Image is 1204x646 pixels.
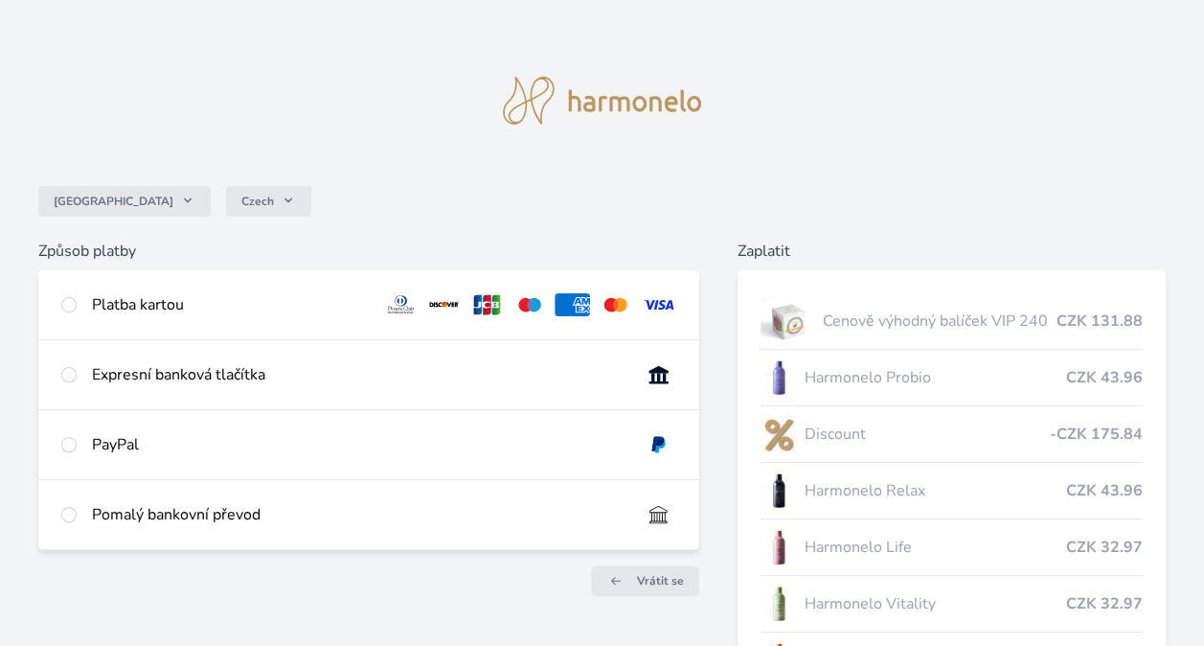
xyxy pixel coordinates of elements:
[555,293,590,316] img: amex.svg
[38,186,211,217] button: [GEOGRAPHIC_DATA]
[637,573,684,588] span: Vrátit se
[738,240,1166,263] h6: Zaplatit
[1066,479,1143,502] span: CZK 43.96
[823,310,1056,333] span: Cenově výhodný balíček VIP 240
[92,503,625,526] div: Pomalý bankovní převod
[226,186,311,217] button: Czech
[92,293,368,316] div: Platba kartou
[805,592,1066,615] span: Harmonelo Vitality
[241,194,274,209] span: Czech
[598,293,633,316] img: mc.svg
[512,293,548,316] img: maestro.svg
[1066,366,1143,389] span: CZK 43.96
[761,467,797,515] img: CLEAN_RELAX_se_stinem_x-lo.jpg
[761,410,797,458] img: discount-lo.png
[469,293,505,316] img: jcb.svg
[1066,592,1143,615] span: CZK 32.97
[641,503,676,526] img: bankTransfer_IBAN.svg
[641,433,676,456] img: paypal.svg
[503,77,702,125] img: logo.svg
[805,366,1066,389] span: Harmonelo Probio
[1066,536,1143,559] span: CZK 32.97
[805,536,1066,559] span: Harmonelo Life
[591,565,699,596] a: Vrátit se
[805,423,1050,446] span: Discount
[92,433,625,456] div: PayPal
[383,293,419,316] img: diners.svg
[805,479,1066,502] span: Harmonelo Relax
[426,293,462,316] img: discover.svg
[92,363,625,386] div: Expresní banková tlačítka
[761,580,797,628] img: CLEAN_VITALITY_se_stinem_x-lo.jpg
[1050,423,1143,446] span: -CZK 175.84
[54,194,173,209] span: [GEOGRAPHIC_DATA]
[761,523,797,571] img: CLEAN_LIFE_se_stinem_x-lo.jpg
[761,354,797,402] img: CLEAN_PROBIO_se_stinem_x-lo.jpg
[38,240,699,263] h6: Způsob platby
[641,363,676,386] img: onlineBanking_CZ.svg
[641,293,676,316] img: visa.svg
[1056,310,1143,333] span: CZK 131.88
[761,297,815,345] img: vip.jpg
